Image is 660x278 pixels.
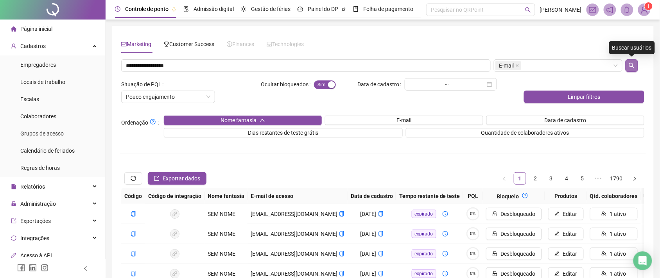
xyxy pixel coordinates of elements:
[515,64,519,68] span: close
[443,251,448,257] span: clock-circle
[492,271,498,276] span: unlock
[592,172,604,185] span: •••
[645,2,653,10] sup: Atualize o seu contato no menu Meus Dados
[131,249,136,258] button: copiar
[20,252,52,258] span: Acesso à API
[610,230,626,238] span: 1 ativo
[131,210,136,218] button: copiar
[405,228,454,240] button: expiradoclock-circle
[339,249,344,258] button: copiar
[339,211,344,217] span: copy
[164,128,403,137] button: Dias restantes de teste grátis
[20,62,56,68] span: Empregadores
[592,172,604,185] li: 5 próximas páginas
[577,173,588,184] a: 5
[561,172,573,185] li: 4
[267,41,304,47] span: Technologies
[378,269,384,278] button: copiar
[339,269,344,278] button: copiar
[131,211,136,217] span: copy
[251,6,291,12] span: Gestão de férias
[647,4,650,9] span: 1
[360,231,384,237] span: [DATE]
[154,176,160,181] span: export
[83,266,88,271] span: left
[629,62,635,69] span: search
[563,230,577,238] span: Editar
[11,43,16,49] span: user-add
[548,228,584,240] button: Editar
[11,253,16,258] span: api
[20,26,52,32] span: Página inicial
[498,172,511,185] li: Página anterior
[251,271,337,277] span: [EMAIL_ADDRESS][DOMAIN_NAME]
[412,230,436,238] span: expirado
[363,6,413,12] span: Folha de pagamento
[325,116,483,125] button: E-mail
[358,78,405,91] label: Data de cadastro
[131,231,136,237] span: copy
[267,41,272,47] span: laptop
[486,116,644,125] button: Data de cadastro
[544,116,586,125] span: Data de cadastro
[20,148,75,154] span: Calendário de feriados
[194,6,234,12] span: Admissão digital
[486,191,542,201] div: Bloqueio
[148,117,158,127] button: Ordenação:
[164,116,322,125] button: Nome fantasiaup
[406,128,645,137] button: Quantidade de colaboradores ativos
[525,7,531,13] span: search
[308,6,338,12] span: Painel do DP
[610,210,626,218] span: 1 ativo
[241,6,246,12] span: sun
[601,251,607,257] span: team
[610,249,626,258] span: 1 ativo
[341,7,346,12] span: pushpin
[466,251,480,256] span: 0%
[20,184,45,190] span: Relatórios
[499,61,514,70] span: E-mail
[524,91,644,103] button: Limpar filtros
[20,165,60,171] span: Regras de horas
[20,218,51,224] span: Exportações
[492,251,498,257] span: unlock
[145,188,204,204] th: Código de integração
[492,211,498,217] span: unlock
[20,113,56,119] span: Colaboradores
[360,251,384,257] span: [DATE]
[501,269,536,278] span: Desbloqueado
[530,173,542,184] a: 2
[563,269,577,278] span: Editar
[20,235,49,241] span: Integrações
[204,244,247,264] td: SEM NOME
[610,269,626,278] span: 1 ativo
[41,264,48,272] span: instagram
[204,188,247,204] th: Nome fantasia
[554,251,560,257] span: edit
[378,211,384,217] span: copy
[378,230,384,238] button: copiar
[163,174,200,183] span: Exportar dados
[124,172,142,185] button: sync
[121,41,127,47] span: fund
[353,6,359,12] span: book
[529,172,542,185] li: 2
[360,211,384,217] span: [DATE]
[561,173,573,184] a: 4
[11,218,16,224] span: export
[412,269,436,278] span: expirado
[466,212,480,216] span: 0%
[20,201,56,207] span: Administração
[251,251,337,257] span: [EMAIL_ADDRESS][DOMAIN_NAME]
[378,210,384,218] button: copiar
[545,173,557,184] a: 3
[11,26,16,32] span: home
[204,224,247,244] td: SEM NOME
[606,6,613,13] span: notification
[609,41,655,54] div: Buscar usuários
[121,78,167,91] label: Situação de PQL
[121,188,145,204] th: Código
[378,271,384,276] span: copy
[442,82,452,87] div: ~
[590,248,638,260] button: 1 ativo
